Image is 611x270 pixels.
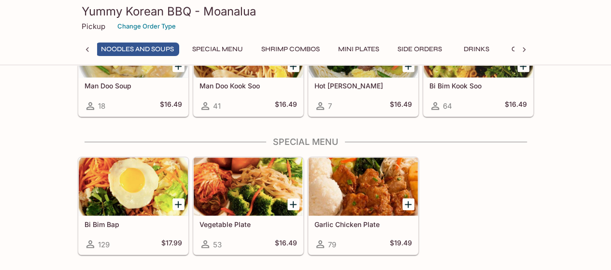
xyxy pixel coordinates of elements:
[85,220,182,228] h5: Bi Bim Bap
[96,43,179,56] button: Noodles and Soups
[314,82,412,90] h5: Hot [PERSON_NAME]
[423,19,533,116] a: Bi Bim Kook Soo64$16.49
[199,220,297,228] h5: Vegetable Plate
[402,60,414,72] button: Add Hot Kook Soo
[429,82,527,90] h5: Bi Bim Kook Soo
[160,100,182,112] h5: $16.49
[78,19,188,116] a: Man Doo Soup18$16.49
[506,43,603,56] button: Catering Menu - Meats
[98,101,105,111] span: 18
[194,19,303,77] div: Man Doo Kook Soo
[328,101,332,111] span: 7
[79,19,188,77] div: Man Doo Soup
[328,240,336,249] span: 79
[308,157,418,255] a: Garlic Chicken Plate79$19.49
[309,19,418,77] div: Hot Kook Soo
[85,82,182,90] h5: Man Doo Soup
[78,157,188,255] a: Bi Bim Bap129$17.99
[199,82,297,90] h5: Man Doo Kook Soo
[455,43,498,56] button: Drinks
[82,22,105,31] p: Pickup
[308,19,418,116] a: Hot [PERSON_NAME]7$16.49
[402,198,414,210] button: Add Garlic Chicken Plate
[333,43,384,56] button: Mini Plates
[275,100,297,112] h5: $16.49
[505,100,527,112] h5: $16.49
[517,60,529,72] button: Add Bi Bim Kook Soo
[172,60,185,72] button: Add Man Doo Soup
[172,198,185,210] button: Add Bi Bim Bap
[390,238,412,250] h5: $19.49
[443,101,452,111] span: 64
[309,157,418,215] div: Garlic Chicken Plate
[213,101,221,111] span: 41
[194,157,303,215] div: Vegetable Plate
[78,136,534,147] h4: Special Menu
[82,4,530,19] h3: Yummy Korean BBQ - Moanalua
[161,238,182,250] h5: $17.99
[79,157,188,215] div: Bi Bim Bap
[193,19,303,116] a: Man Doo Kook Soo41$16.49
[390,100,412,112] h5: $16.49
[213,240,222,249] span: 53
[275,238,297,250] h5: $16.49
[187,43,248,56] button: Special Menu
[98,240,110,249] span: 129
[113,19,180,34] button: Change Order Type
[287,60,299,72] button: Add Man Doo Kook Soo
[256,43,325,56] button: Shrimp Combos
[392,43,447,56] button: Side Orders
[193,157,303,255] a: Vegetable Plate53$16.49
[424,19,533,77] div: Bi Bim Kook Soo
[287,198,299,210] button: Add Vegetable Plate
[314,220,412,228] h5: Garlic Chicken Plate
